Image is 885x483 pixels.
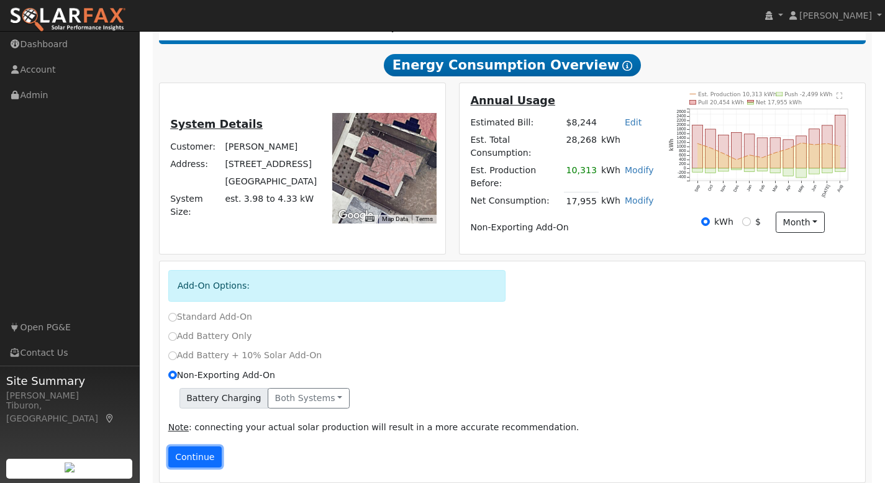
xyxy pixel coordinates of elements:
[746,184,753,192] text: Jan
[772,184,779,192] text: Mar
[677,127,686,131] text: 1800
[168,422,579,432] span: : connecting your actual solar production will result in a more accurate recommendation.
[835,115,846,169] rect: onclick=""
[168,330,252,343] label: Add Battery Only
[677,131,686,135] text: 1600
[719,168,729,171] rect: onclick=""
[840,145,842,147] circle: onclick=""
[799,11,872,20] span: [PERSON_NAME]
[335,207,376,223] a: Open this area in Google Maps (opens a new window)
[415,215,433,222] a: Terms (opens in new tab)
[742,217,751,226] input: $
[745,134,755,168] rect: onclick=""
[698,91,777,97] text: Est. Production 10,313 kWh
[223,191,319,221] td: System Size
[706,168,716,173] rect: onclick=""
[678,170,686,174] text: -200
[65,463,75,472] img: retrieve
[732,168,742,169] rect: onclick=""
[837,184,844,192] text: Aug
[168,313,177,322] input: Standard Add-On
[168,332,177,341] input: Add Battery Only
[677,123,686,127] text: 2000
[797,184,806,193] text: May
[707,184,714,192] text: Oct
[759,184,766,192] text: Feb
[749,155,751,156] circle: onclick=""
[6,372,133,389] span: Site Summary
[714,215,733,228] label: kWh
[677,144,686,148] text: 1000
[723,153,725,155] circle: onclick=""
[801,142,802,144] circle: onclick=""
[710,147,712,149] circle: onclick=""
[770,138,781,168] rect: onclick=""
[694,184,701,192] text: Sep
[104,413,116,423] a: Map
[170,118,263,130] u: System Details
[468,162,564,192] td: Est. Production Before:
[382,215,408,223] button: Map Data
[384,54,641,76] span: Energy Consumption Overview
[679,157,686,161] text: 400
[168,349,322,362] label: Add Battery + 10% Solar Add-On
[470,94,555,107] u: Annual Usage
[677,140,686,144] text: 1200
[625,117,642,127] a: Edit
[677,119,686,123] text: 2200
[783,168,794,176] rect: onclick=""
[468,131,564,161] td: Est. Total Consumption:
[223,173,319,190] td: [GEOGRAPHIC_DATA]
[677,135,686,140] text: 1400
[223,155,319,173] td: [STREET_ADDRESS]
[168,446,222,467] button: Continue
[669,138,674,151] text: kWh
[678,174,686,179] text: -400
[677,110,686,114] text: 2600
[796,168,807,178] rect: onclick=""
[785,184,792,192] text: Apr
[827,143,828,145] circle: onclick=""
[720,184,727,192] text: Nov
[168,310,252,323] label: Standard Add-On
[564,192,599,210] td: 17,955
[684,166,686,170] text: 0
[6,399,133,425] div: Tiburon, [GEOGRAPHIC_DATA]
[719,135,729,168] rect: onclick=""
[622,61,632,71] i: Show Help
[168,155,223,173] td: Address:
[785,91,833,97] text: Push -2,499 kWh
[755,215,761,228] label: $
[701,217,710,226] input: kWh
[168,138,223,155] td: Customer:
[814,144,815,146] circle: onclick=""
[599,131,656,161] td: kWh
[770,168,781,173] rect: onclick=""
[599,162,622,192] td: kWh
[783,140,794,168] rect: onclick=""
[223,138,319,155] td: [PERSON_NAME]
[564,162,599,192] td: 10,313
[809,168,820,174] rect: onclick=""
[733,184,740,192] text: Dec
[599,192,622,210] td: kWh
[564,131,599,161] td: 28,268
[468,192,564,210] td: Net Consumption:
[168,371,177,379] input: Non-Exporting Add-On
[335,207,376,223] img: Google
[468,114,564,131] td: Estimated Bill:
[225,194,314,204] span: est. 3.98 to 4.33 kW
[564,114,599,131] td: $8,244
[168,351,177,360] input: Add Battery + 10% Solar Add-On
[774,152,776,154] circle: onclick=""
[821,184,831,198] text: [DATE]
[796,136,807,168] rect: onclick=""
[692,125,703,169] rect: onclick=""
[9,7,126,33] img: SolarFax
[706,129,716,168] rect: onclick=""
[625,165,654,175] a: Modify
[677,114,686,119] text: 2400
[745,168,755,171] rect: onclick=""
[822,168,833,173] rect: onclick=""
[732,132,742,168] rect: onclick=""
